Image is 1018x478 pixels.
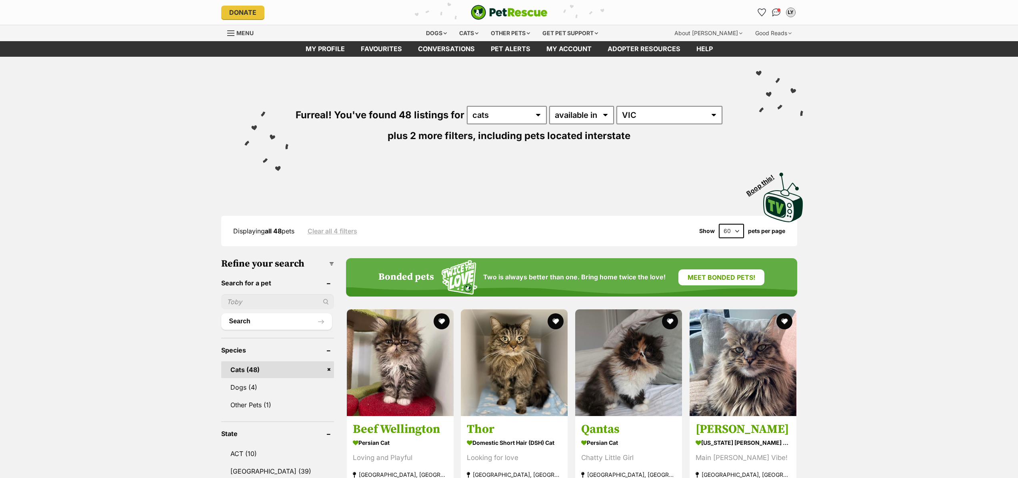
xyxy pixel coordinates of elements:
h3: Refine your search [221,258,334,269]
a: Donate [221,6,264,19]
strong: all 48 [265,227,282,235]
strong: Persian Cat [353,437,448,449]
div: Chatty Little Girl [581,453,676,464]
h3: Beef Wellington [353,422,448,437]
ul: Account quick links [756,6,797,19]
div: Get pet support [537,25,604,41]
a: Meet bonded pets! [678,269,764,285]
label: pets per page [748,228,785,234]
button: favourite [776,313,792,329]
button: My account [784,6,797,19]
a: conversations [410,41,483,57]
img: Beef Wellington - Persian Cat [347,309,454,416]
a: Other Pets (1) [221,396,334,413]
span: Show [699,228,715,234]
a: Favourites [353,41,410,57]
div: Dogs [420,25,452,41]
div: LY [787,8,795,16]
a: Menu [227,25,259,40]
a: ACT (10) [221,445,334,462]
a: Pet alerts [483,41,538,57]
h3: [PERSON_NAME] [696,422,790,437]
a: Dogs (4) [221,379,334,396]
h4: Bonded pets [378,272,434,283]
div: Main [PERSON_NAME] Vibe! [696,453,790,464]
header: Species [221,347,334,354]
img: Rodney - Maine Coon Cat [690,309,796,416]
img: PetRescue TV logo [763,173,803,222]
button: Search [221,313,332,329]
img: chat-41dd97257d64d25036548639549fe6c8038ab92f7586957e7f3b1b290dea8141.svg [772,8,780,16]
input: Toby [221,294,334,309]
button: favourite [662,313,678,329]
a: Boop this! [763,165,803,224]
header: Search for a pet [221,279,334,287]
div: About [PERSON_NAME] [669,25,748,41]
a: Conversations [770,6,783,19]
span: Menu [236,30,254,36]
img: Thor - Domestic Short Hair (DSH) Cat [461,309,568,416]
span: Displaying pets [233,227,294,235]
img: Qantas - Persian Cat [575,309,682,416]
a: My account [538,41,600,57]
strong: [US_STATE] [PERSON_NAME] Cat [696,437,790,449]
button: favourite [548,313,564,329]
button: favourite [433,313,449,329]
a: My profile [298,41,353,57]
h3: Qantas [581,422,676,437]
a: Help [688,41,721,57]
span: Furreal! You've found 48 listings for [296,109,464,121]
strong: Domestic Short Hair (DSH) Cat [467,437,562,449]
span: plus 2 more filters, [388,130,476,141]
a: Adopter resources [600,41,688,57]
a: Favourites [756,6,768,19]
img: logo-cat-932fe2b9b8326f06289b0f2fb663e598f794de774fb13d1741a6617ecf9a85b4.svg [471,5,548,20]
h3: Thor [467,422,562,437]
header: State [221,430,334,437]
a: Cats (48) [221,361,334,378]
div: Looking for love [467,453,562,464]
img: Squiggle [442,260,477,295]
a: PetRescue [471,5,548,20]
div: Loving and Playful [353,453,448,464]
div: Cats [454,25,484,41]
div: Good Reads [750,25,797,41]
span: including pets located interstate [478,130,630,141]
div: Other pets [485,25,536,41]
span: Two is always better than one. Bring home twice the love! [483,273,666,281]
strong: Persian Cat [581,437,676,449]
a: Clear all 4 filters [308,227,357,235]
span: Boop this! [745,168,782,197]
